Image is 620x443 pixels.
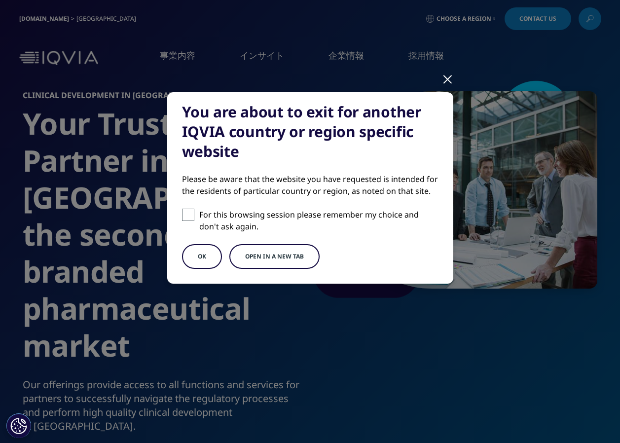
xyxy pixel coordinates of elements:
[182,102,438,161] div: You are about to exit for another IQVIA country or region specific website
[6,413,31,438] button: Cookie 設定
[199,209,438,232] p: For this browsing session please remember my choice and don't ask again.
[229,244,320,269] button: Open in a new tab
[182,173,438,197] div: Please be aware that the website you have requested is intended for the residents of particular c...
[182,244,222,269] button: OK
